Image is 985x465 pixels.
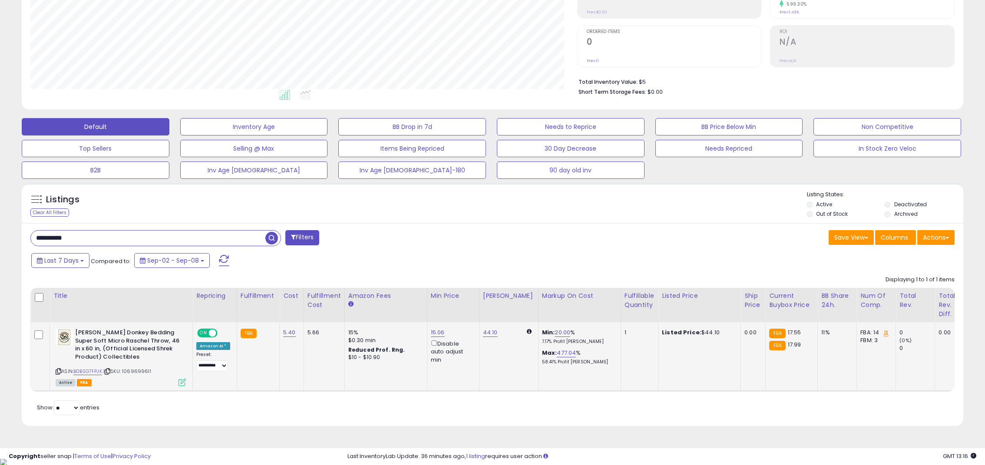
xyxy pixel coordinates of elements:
small: Prev: $0.00 [587,10,607,15]
div: 1 [625,329,651,336]
span: Ordered Items [587,30,761,34]
div: BB Share 24h. [821,291,853,310]
button: BB Price Below Min [655,118,803,135]
small: FBA [241,329,257,338]
div: 5.66 [307,329,338,336]
button: Needs to Reprice [497,118,645,135]
div: $0.30 min [348,336,420,344]
b: Reduced Prof. Rng. [348,346,405,353]
button: Inv Age [DEMOGRAPHIC_DATA] [180,162,328,179]
small: Prev: 1.43% [780,10,799,15]
span: Columns [881,233,908,242]
div: 11% [821,329,850,336]
div: 0 [899,329,935,336]
a: 44.10 [483,328,498,337]
button: Non Competitive [813,118,961,135]
a: 15.06 [431,328,445,337]
button: Top Sellers [22,140,169,157]
span: ROI [780,30,954,34]
b: Short Term Storage Fees: [578,88,646,96]
span: ON [198,330,209,337]
label: Archived [894,210,918,218]
div: 0 [899,344,935,352]
span: 17.55 [788,328,801,336]
small: Prev: 0 [587,58,599,63]
span: Show: entries [37,403,99,412]
div: Current Buybox Price [769,291,814,310]
span: OFF [216,330,230,337]
button: Save View [829,230,874,245]
button: BB Drop in 7d [338,118,486,135]
div: Displaying 1 to 1 of 1 items [886,276,955,284]
div: Fulfillment Cost [307,291,341,310]
small: (0%) [899,337,912,344]
small: Amazon Fees. [348,300,354,308]
img: 41Ch+NBoIjL._SL40_.jpg [56,329,73,346]
div: [PERSON_NAME] [483,291,535,300]
label: Out of Stock [816,210,848,218]
a: 5.40 [283,328,296,337]
div: 0.00 [939,329,952,336]
div: Min Price [431,291,476,300]
h2: N/A [780,37,954,49]
div: Fulfillable Quantity [625,291,654,310]
a: 477.04 [557,349,576,357]
div: ASIN: [56,329,186,385]
span: Sep-02 - Sep-08 [147,256,199,265]
span: Compared to: [91,257,131,265]
a: B0BSG7FPJK [73,368,102,375]
div: $44.10 [662,329,734,336]
div: Ship Price [744,291,762,310]
div: 0.00 [744,329,759,336]
button: Selling @ Max [180,140,328,157]
div: Preset: [196,352,230,371]
h5: Listings [46,194,79,206]
button: Inventory Age [180,118,328,135]
span: 2025-09-16 13:16 GMT [943,452,976,460]
div: Amazon Fees [348,291,423,300]
div: $10 - $10.90 [348,354,420,361]
div: Title [53,291,189,300]
small: FBA [769,329,785,338]
span: | SKU: 1069699611 [103,368,151,375]
div: Clear All Filters [30,208,69,217]
button: Columns [875,230,916,245]
button: Filters [285,230,319,245]
a: Terms of Use [74,452,111,460]
div: Total Rev. Diff. [939,291,955,319]
div: Amazon AI * [196,342,230,350]
b: [PERSON_NAME] Donkey Bedding Super Soft Micro Raschel Throw, 46 in x 60 in, (Official Licensed Sh... [75,329,181,363]
span: Last 7 Days [44,256,79,265]
label: Active [816,201,832,208]
div: seller snap | | [9,452,151,461]
b: Min: [542,328,555,336]
small: FBA [769,341,785,350]
button: Actions [917,230,955,245]
div: Num of Comp. [860,291,892,310]
div: Markup on Cost [542,291,617,300]
div: Disable auto adjust min [431,339,473,364]
div: % [542,349,614,365]
div: Total Rev. [899,291,931,310]
button: Last 7 Days [31,253,89,268]
button: 30 Day Decrease [497,140,645,157]
b: Total Inventory Value: [578,78,638,86]
div: Fulfillment [241,291,276,300]
span: All listings currently available for purchase on Amazon [56,379,76,386]
p: 7.17% Profit [PERSON_NAME] [542,339,614,345]
th: The percentage added to the cost of goods (COGS) that forms the calculator for Min & Max prices. [538,288,621,322]
div: 15% [348,329,420,336]
button: 90 day old inv [497,162,645,179]
div: Listed Price [662,291,737,300]
div: FBM: 3 [860,336,889,344]
label: Deactivated [894,201,927,208]
button: Sep-02 - Sep-08 [134,253,210,268]
p: 58.41% Profit [PERSON_NAME] [542,359,614,365]
button: Inv Age [DEMOGRAPHIC_DATA]-180 [338,162,486,179]
button: In Stock Zero Veloc [813,140,961,157]
div: FBA: 14 [860,329,889,336]
span: FBA [77,379,92,386]
button: B2B [22,162,169,179]
strong: Copyright [9,452,40,460]
li: $5 [578,76,948,86]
